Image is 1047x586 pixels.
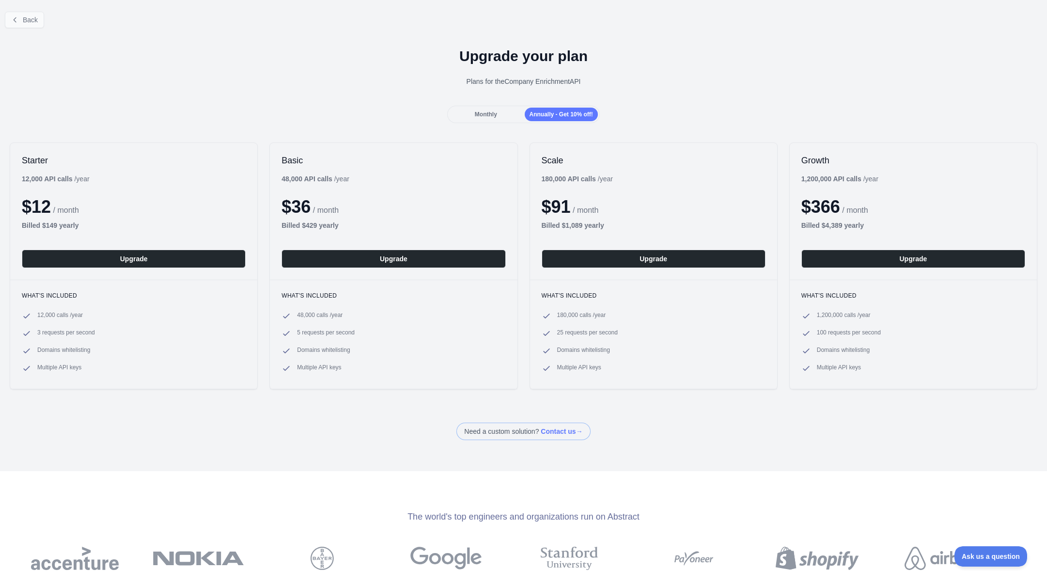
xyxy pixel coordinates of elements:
[542,155,766,166] h2: Scale
[281,155,505,166] h2: Basic
[542,174,613,184] div: / year
[954,546,1028,567] iframe: Toggle Customer Support
[542,197,571,217] span: $ 91
[542,175,596,183] b: 180,000 API calls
